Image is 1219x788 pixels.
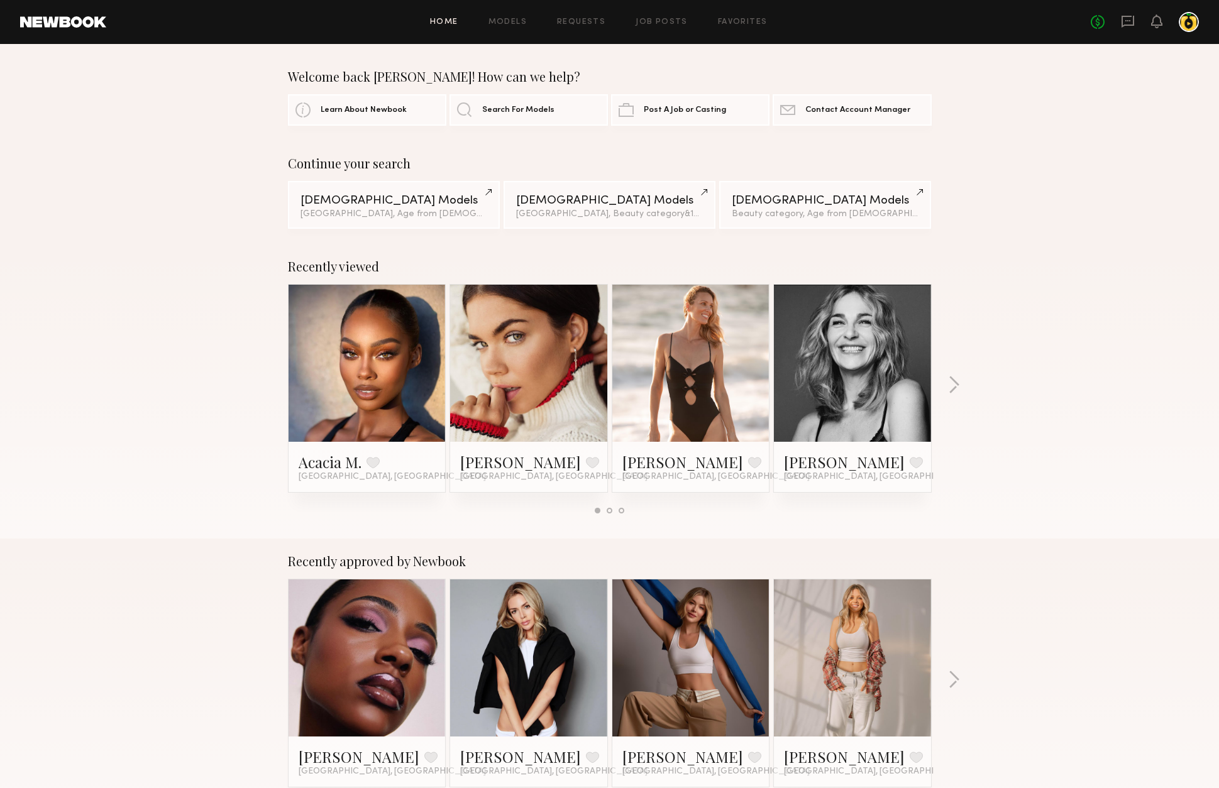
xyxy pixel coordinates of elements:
a: [PERSON_NAME] [784,452,905,472]
span: Learn About Newbook [321,106,407,114]
span: & 1 other filter [685,210,739,218]
a: [PERSON_NAME] [460,747,581,767]
div: Beauty category, Age from [DEMOGRAPHIC_DATA]. [732,210,918,219]
a: [PERSON_NAME] [622,747,743,767]
span: [GEOGRAPHIC_DATA], [GEOGRAPHIC_DATA] [622,767,810,777]
div: Recently viewed [288,259,932,274]
div: Continue your search [288,156,932,171]
a: [DEMOGRAPHIC_DATA] Models[GEOGRAPHIC_DATA], Age from [DEMOGRAPHIC_DATA]. [288,181,500,229]
a: [DEMOGRAPHIC_DATA] Models[GEOGRAPHIC_DATA], Beauty category&1other filter [504,181,715,229]
a: Models [488,18,527,26]
a: Requests [557,18,605,26]
span: [GEOGRAPHIC_DATA], [GEOGRAPHIC_DATA] [784,472,971,482]
a: [PERSON_NAME] [299,747,419,767]
span: [GEOGRAPHIC_DATA], [GEOGRAPHIC_DATA] [460,472,648,482]
a: [PERSON_NAME] [460,452,581,472]
a: Favorites [718,18,768,26]
div: Recently approved by Newbook [288,554,932,569]
div: Welcome back [PERSON_NAME]! How can we help? [288,69,932,84]
a: Home [430,18,458,26]
a: Contact Account Manager [773,94,931,126]
a: Search For Models [450,94,608,126]
span: Post A Job or Casting [644,106,726,114]
a: [PERSON_NAME] [784,747,905,767]
div: [GEOGRAPHIC_DATA], Age from [DEMOGRAPHIC_DATA]. [301,210,487,219]
a: Post A Job or Casting [611,94,769,126]
a: Learn About Newbook [288,94,446,126]
span: [GEOGRAPHIC_DATA], [GEOGRAPHIC_DATA] [460,767,648,777]
span: Contact Account Manager [805,106,910,114]
span: [GEOGRAPHIC_DATA], [GEOGRAPHIC_DATA] [299,472,486,482]
div: [DEMOGRAPHIC_DATA] Models [301,195,487,207]
span: [GEOGRAPHIC_DATA], [GEOGRAPHIC_DATA] [299,767,486,777]
div: [GEOGRAPHIC_DATA], Beauty category [516,210,703,219]
span: [GEOGRAPHIC_DATA], [GEOGRAPHIC_DATA] [784,767,971,777]
a: [PERSON_NAME] [622,452,743,472]
span: [GEOGRAPHIC_DATA], [GEOGRAPHIC_DATA] [622,472,810,482]
a: Job Posts [636,18,688,26]
a: Acacia M. [299,452,361,472]
div: [DEMOGRAPHIC_DATA] Models [516,195,703,207]
a: [DEMOGRAPHIC_DATA] ModelsBeauty category, Age from [DEMOGRAPHIC_DATA]. [719,181,931,229]
div: [DEMOGRAPHIC_DATA] Models [732,195,918,207]
span: Search For Models [482,106,554,114]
